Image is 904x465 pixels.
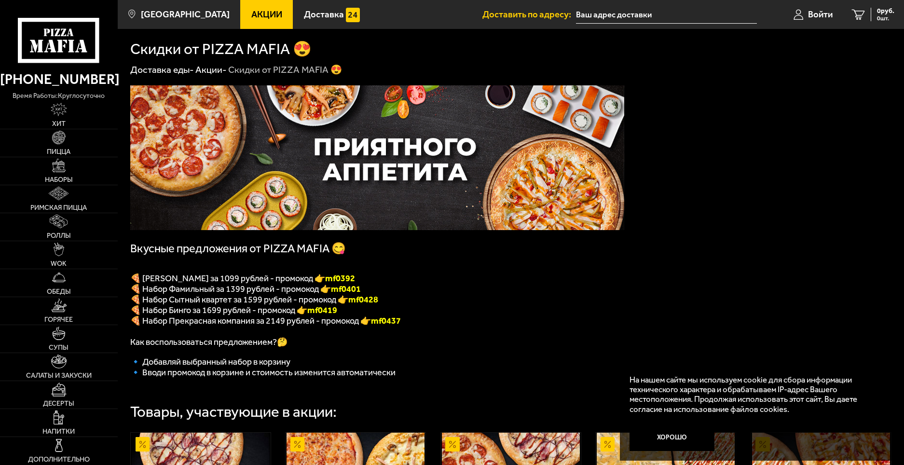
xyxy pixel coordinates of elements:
span: Пицца [47,148,70,155]
img: 1024x1024 [130,85,624,230]
img: Акционный [136,437,150,451]
span: Роллы [47,232,71,239]
span: Доставить по адресу: [482,10,576,19]
span: Десерты [43,400,74,407]
b: mf0401 [331,284,361,294]
span: Наборы [45,176,73,183]
span: Горячее [44,316,73,323]
span: WOK [51,260,67,267]
span: 🔹 Вводи промокод в корзине и стоимость изменится автоматически [130,367,396,378]
span: Доставка [304,10,344,19]
span: Римская пицца [30,204,87,211]
span: 🍕 [PERSON_NAME] за 1099 рублей - промокод 👉 [130,273,355,284]
span: 🍕 Набор Фамильный за 1399 рублей - промокод 👉 [130,284,361,294]
span: 🍕 Набор Бинго за 1699 рублей - промокод 👉 [130,305,337,315]
span: Дополнительно [28,456,90,463]
button: Хорошо [630,423,714,451]
a: Доставка еды- [130,64,194,75]
span: Напитки [42,428,75,435]
span: 🔹 Добавляй выбранный набор в корзину [130,356,290,367]
h1: Скидки от PIZZA MAFIA 😍 [130,41,312,56]
span: 0 шт. [877,15,894,21]
b: mf0419 [307,305,337,315]
span: Акции [251,10,282,19]
span: Хит [52,120,66,127]
img: Акционный [445,437,459,451]
input: Ваш адрес доставки [576,6,757,24]
span: Вкусные предложения от PIZZA MAFIA 😋 [130,242,346,255]
div: Скидки от PIZZA MAFIA 😍 [228,64,342,76]
span: 🍕 Набор Сытный квартет за 1599 рублей - промокод 👉 [130,294,378,305]
a: Акции- [195,64,227,75]
font: mf0392 [325,273,355,284]
span: Как воспользоваться предложением?🤔 [130,337,288,347]
span: Обеды [47,288,71,295]
b: mf0428 [348,294,378,305]
span: [GEOGRAPHIC_DATA] [141,10,230,19]
img: Акционный [601,437,615,451]
span: Супы [49,344,68,351]
span: 🍕 Набор Прекрасная компания за 2149 рублей - промокод 👉 [130,315,371,326]
span: Салаты и закуски [26,372,92,379]
span: Войти [808,10,833,19]
span: mf0437 [371,315,401,326]
p: На нашем сайте мы используем cookie для сбора информации технического характера и обрабатываем IP... [630,375,876,414]
span: 0 руб. [877,8,894,14]
div: Товары, участвующие в акции: [130,404,337,419]
img: Акционный [290,437,304,451]
img: 15daf4d41897b9f0e9f617042186c801.svg [346,8,360,22]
